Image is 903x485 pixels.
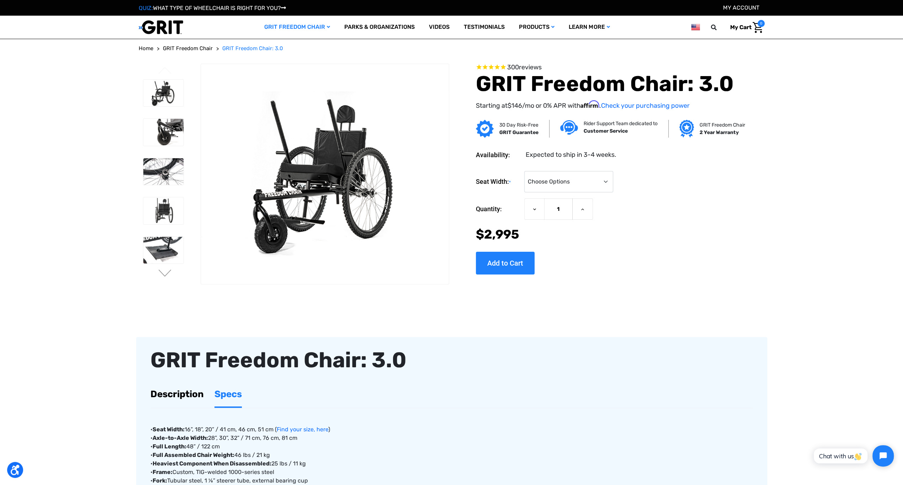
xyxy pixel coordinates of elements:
[139,45,153,52] span: Home
[507,63,542,71] span: 300 reviews
[560,120,578,135] img: Customer service
[758,20,765,27] span: 0
[143,197,184,224] img: GRIT Freedom Chair: 3.0
[519,63,542,71] span: reviews
[222,44,283,53] a: GRIT Freedom Chair: 3.0
[714,20,725,35] input: Search
[476,150,521,160] dt: Availability:
[158,270,172,278] button: Go to slide 2 of 3
[257,16,337,39] a: GRIT Freedom Chair
[476,198,521,220] label: Quantity:
[601,102,690,110] a: Check your purchasing power - Learn more about Affirm Financing (opens in modal)
[580,100,599,108] span: Affirm
[700,121,745,129] p: GRIT Freedom Chair
[143,119,184,146] img: GRIT Freedom Chair: 3.0
[723,4,759,11] a: Account
[163,44,213,53] a: GRIT Freedom Chair
[153,469,172,475] strong: Frame:
[806,439,900,473] iframe: Tidio Chat
[139,5,153,11] span: QUIZ:
[476,100,743,111] p: Starting at /mo or 0% APR with .
[153,435,208,441] strong: Axle-to-Axle Width:
[153,477,167,484] strong: Fork:
[139,20,183,34] img: GRIT All-Terrain Wheelchair and Mobility Equipment
[337,16,422,39] a: Parks & Organizations
[725,20,765,35] a: Cart with 0 items
[139,44,765,53] nav: Breadcrumb
[153,460,271,467] strong: Heaviest Component When Disassembled:
[476,252,535,275] input: Add to Cart
[679,120,694,138] img: Grit freedom
[584,128,628,134] strong: Customer Service
[499,121,538,129] p: 30 Day Risk-Free
[476,71,743,97] h1: GRIT Freedom Chair: 3.0
[457,16,512,39] a: Testimonials
[277,426,328,433] a: Find your size, here
[139,44,153,53] a: Home
[476,227,519,242] span: $2,995
[222,45,283,52] span: GRIT Freedom Chair: 3.0
[508,102,522,110] span: $146
[150,344,753,376] div: GRIT Freedom Chair: 3.0
[476,171,521,193] label: Seat Width:
[584,120,658,127] p: Rider Support Team dedicated to
[153,426,185,433] strong: Seat Width:
[214,382,242,406] a: Specs
[499,129,538,135] strong: GRIT Guarantee
[691,23,700,32] img: us.png
[476,64,743,71] span: Rated 4.6 out of 5 stars 300 reviews
[153,452,234,458] strong: Full Assembled Chair Weight:
[753,22,763,33] img: Cart
[730,24,751,31] span: My Cart
[562,16,617,39] a: Learn More
[700,129,739,135] strong: 2 Year Warranty
[512,16,562,39] a: Products
[422,16,457,39] a: Videos
[158,67,172,75] button: Go to slide 3 of 3
[476,120,494,138] img: GRIT Guarantee
[163,45,213,52] span: GRIT Freedom Chair
[526,150,616,160] dd: Expected to ship in 3-4 weeks.
[143,158,184,185] img: GRIT Freedom Chair: 3.0
[143,80,184,107] img: GRIT Freedom Chair: 3.0
[139,5,286,11] a: QUIZ:WHAT TYPE OF WHEELCHAIR IS RIGHT FOR YOU?
[153,443,186,450] strong: Full Length:
[143,237,184,264] img: GRIT Freedom Chair: 3.0
[150,382,204,406] a: Description
[201,91,448,256] img: GRIT Freedom Chair: 3.0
